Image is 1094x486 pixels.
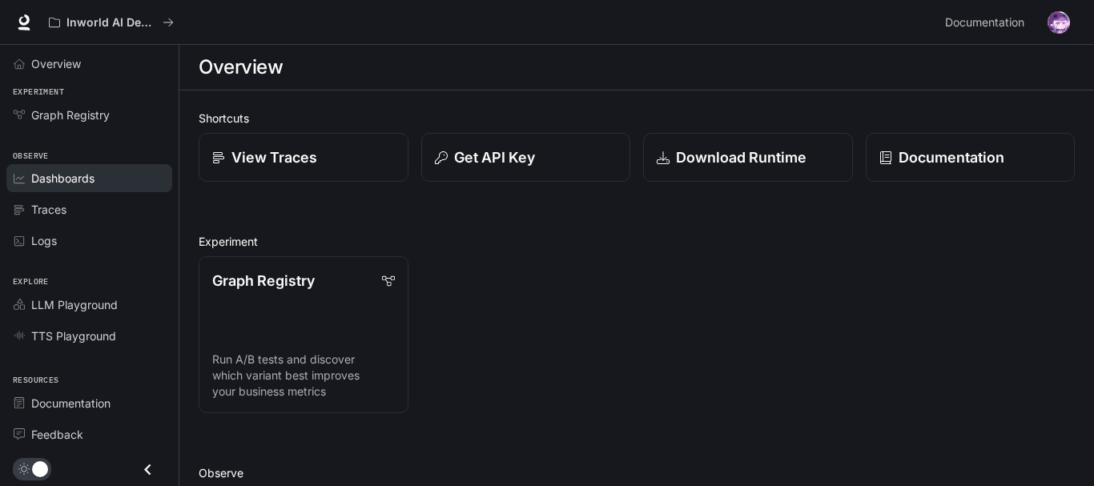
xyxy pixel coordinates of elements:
a: Graph RegistryRun A/B tests and discover which variant best improves your business metrics [199,256,408,413]
p: Inworld AI Demos [66,16,156,30]
span: Dashboards [31,170,95,187]
a: Documentation [866,133,1076,182]
h2: Experiment [199,233,1075,250]
a: Feedback [6,420,172,448]
span: Documentation [945,13,1024,33]
a: Logs [6,227,172,255]
a: Documentation [939,6,1036,38]
img: User avatar [1048,11,1070,34]
button: Get API Key [421,133,631,182]
span: LLM Playground [31,296,118,313]
button: All workspaces [42,6,181,38]
a: View Traces [199,133,408,182]
a: LLM Playground [6,291,172,319]
span: Documentation [31,395,111,412]
h1: Overview [199,51,283,83]
p: Download Runtime [676,147,806,168]
a: Documentation [6,389,172,417]
span: TTS Playground [31,327,116,344]
span: Feedback [31,426,83,443]
p: Get API Key [454,147,535,168]
h2: Observe [199,464,1075,481]
span: Traces [31,201,66,218]
span: Overview [31,55,81,72]
button: User avatar [1043,6,1075,38]
span: Logs [31,232,57,249]
span: Dark mode toggle [32,460,48,477]
a: Dashboards [6,164,172,192]
p: View Traces [231,147,317,168]
span: Graph Registry [31,106,110,123]
p: Graph Registry [212,270,315,291]
a: Traces [6,195,172,223]
a: Download Runtime [643,133,853,182]
p: Documentation [899,147,1004,168]
a: Graph Registry [6,101,172,129]
a: TTS Playground [6,322,172,350]
button: Close drawer [130,453,166,486]
a: Overview [6,50,172,78]
h2: Shortcuts [199,110,1075,127]
p: Run A/B tests and discover which variant best improves your business metrics [212,351,395,400]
